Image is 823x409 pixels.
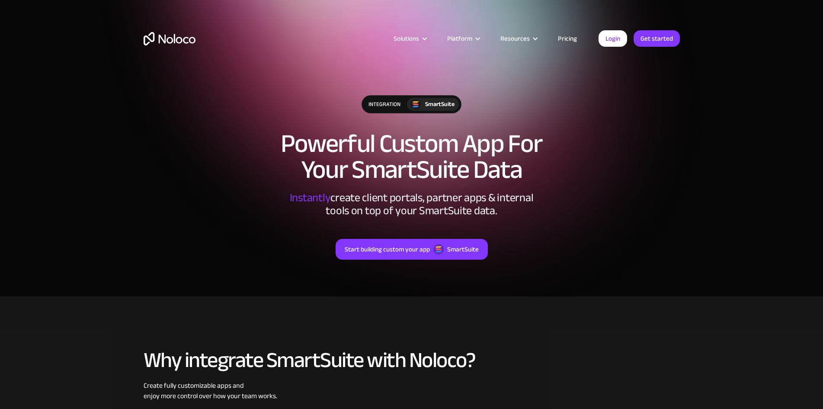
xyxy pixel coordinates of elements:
[144,32,195,45] a: home
[634,30,680,47] a: Get started
[447,244,479,255] div: SmartSuite
[362,96,407,113] div: integration
[500,33,530,44] div: Resources
[282,191,541,217] div: create client portals, partner apps & internal tools on top of your SmartSuite data.
[490,33,547,44] div: Resources
[144,348,680,372] h2: Why integrate SmartSuite with Noloco?
[144,131,680,183] h1: Powerful Custom App For Your SmartSuite Data
[447,33,472,44] div: Platform
[394,33,419,44] div: Solutions
[436,33,490,44] div: Platform
[383,33,436,44] div: Solutions
[290,187,331,208] span: Instantly
[336,239,488,260] a: Start building custom your appSmartSuite
[547,33,588,44] a: Pricing
[144,380,680,401] div: Create fully customizable apps and enjoy more control over how your team works.
[345,244,430,255] div: Start building custom your app
[599,30,627,47] a: Login
[425,100,455,109] div: SmartSuite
